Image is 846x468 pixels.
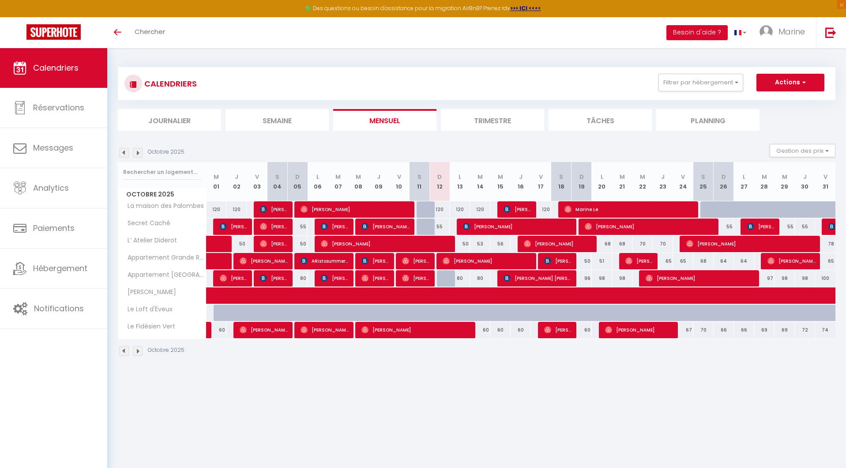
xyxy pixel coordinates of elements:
[368,162,389,201] th: 09
[255,173,259,181] abbr: V
[531,162,551,201] th: 17
[775,219,795,235] div: 55
[646,270,756,287] span: [PERSON_NAME]
[275,173,279,181] abbr: S
[328,162,348,201] th: 07
[510,4,541,12] a: >>> ICI <<<<
[815,236,835,252] div: 78
[673,162,693,201] th: 24
[118,188,206,201] span: Octobre 2025
[120,236,179,245] span: L’ Atelier Diderot
[389,162,409,201] th: 10
[135,27,165,36] span: Chercher
[815,322,835,338] div: 74
[653,253,673,269] div: 65
[504,201,531,218] span: [PERSON_NAME]
[572,162,592,201] th: 19
[470,236,490,252] div: 53
[825,27,836,38] img: logout
[33,223,75,234] span: Paiements
[301,253,349,269] span: ARistosummer [PERSON_NAME]
[549,109,652,131] li: Tâches
[754,322,775,338] div: 69
[120,305,175,314] span: Le Loft d'Éveux
[123,164,201,180] input: Rechercher un logement...
[666,25,728,40] button: Besoin d'aide ?
[470,270,490,287] div: 80
[402,270,430,287] span: [PERSON_NAME]
[490,162,511,201] th: 15
[335,173,341,181] abbr: M
[511,322,531,338] div: 60
[142,74,197,94] h3: CALENDRIERS
[778,26,805,37] span: Marine
[361,321,472,338] span: [PERSON_NAME]
[450,201,470,218] div: 120
[686,235,818,252] span: [PERSON_NAME]
[612,236,632,252] div: 68
[795,270,815,287] div: 98
[441,109,544,131] li: Trimestre
[524,235,593,252] span: [PERSON_NAME]
[658,74,743,91] button: Filtrer par hébergement
[308,162,328,201] th: 06
[767,253,816,269] span: [PERSON_NAME]
[260,235,288,252] span: [PERSON_NAME]
[120,201,206,211] span: La maison des Palombes
[287,236,308,252] div: 50
[620,173,625,181] abbr: M
[815,162,835,201] th: 31
[287,270,308,287] div: 80
[316,173,319,181] abbr: L
[240,253,288,269] span: [PERSON_NAME]
[377,173,380,181] abbr: J
[33,142,73,153] span: Messages
[803,173,807,181] abbr: J
[544,253,572,269] span: [PERSON_NAME]
[815,253,835,269] div: 65
[33,182,69,193] span: Analytics
[235,173,238,181] abbr: J
[653,162,673,201] th: 23
[661,173,665,181] abbr: J
[693,322,714,338] div: 70
[653,236,673,252] div: 70
[714,162,734,201] th: 26
[120,287,178,297] span: [PERSON_NAME]
[775,322,795,338] div: 69
[120,219,173,228] span: Secret Caché
[544,321,572,338] span: [PERSON_NAME]
[572,253,592,269] div: 50
[734,253,754,269] div: 64
[585,218,716,235] span: [PERSON_NAME]
[572,322,592,338] div: 60
[321,235,452,252] span: [PERSON_NAME]
[592,253,612,269] div: 51
[226,109,329,131] li: Semaine
[429,219,450,235] div: 55
[207,162,227,201] th: 01
[321,218,349,235] span: [PERSON_NAME]
[625,253,653,269] span: [PERSON_NAME]
[559,173,563,181] abbr: S
[260,270,288,287] span: [PERSON_NAME]
[397,173,401,181] abbr: V
[348,162,368,201] th: 08
[754,270,775,287] div: 97
[579,173,584,181] abbr: D
[795,162,815,201] th: 30
[267,162,287,201] th: 04
[762,173,767,181] abbr: M
[612,270,632,287] div: 98
[592,162,612,201] th: 20
[240,321,288,338] span: [PERSON_NAME]
[673,253,693,269] div: 65
[287,162,308,201] th: 05
[34,303,84,314] span: Notifications
[207,322,227,338] div: 60
[490,236,511,252] div: 56
[656,109,760,131] li: Planning
[572,270,592,287] div: 96
[450,236,470,252] div: 50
